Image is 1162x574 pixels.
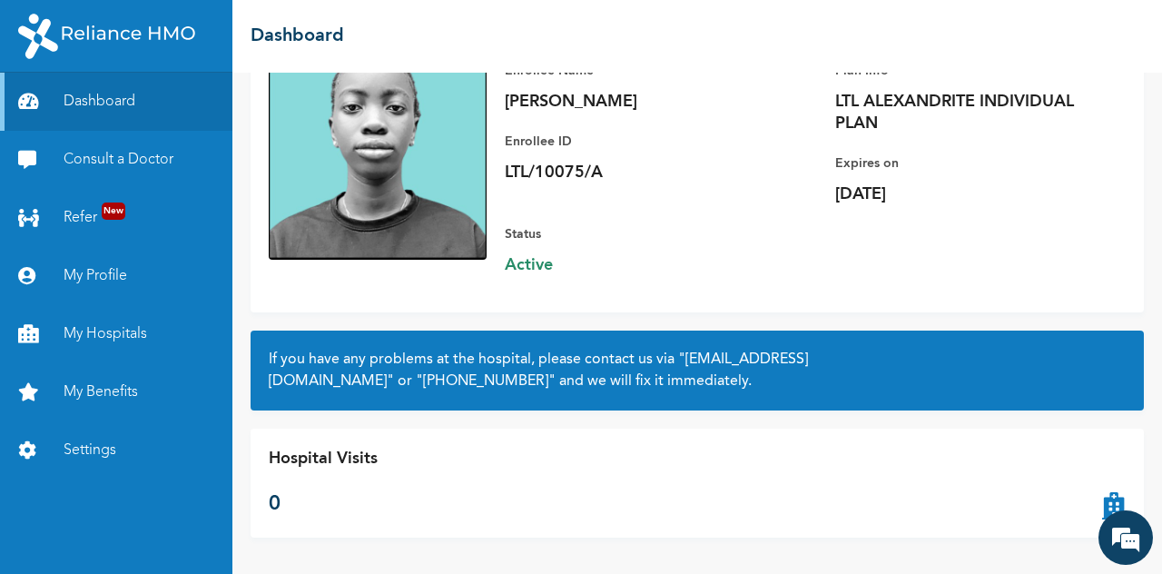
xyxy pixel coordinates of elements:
[269,490,378,520] p: 0
[505,162,759,183] p: LTL/10075/A
[102,203,125,220] span: New
[505,254,759,276] span: Active
[269,349,1126,392] h2: If you have any problems at the hospital, please contact us via or and we will fix it immediately.
[269,447,378,471] p: Hospital Visits
[835,91,1089,134] p: LTL ALEXANDRITE INDIVIDUAL PLAN
[18,14,195,59] img: RelianceHMO's Logo
[505,91,759,113] p: [PERSON_NAME]
[269,42,487,260] img: Enrollee
[505,223,759,245] p: Status
[835,153,1089,174] p: Expires on
[835,183,1089,205] p: [DATE]
[251,23,344,50] h2: Dashboard
[416,374,556,389] a: "[PHONE_NUMBER]"
[505,131,759,153] p: Enrollee ID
